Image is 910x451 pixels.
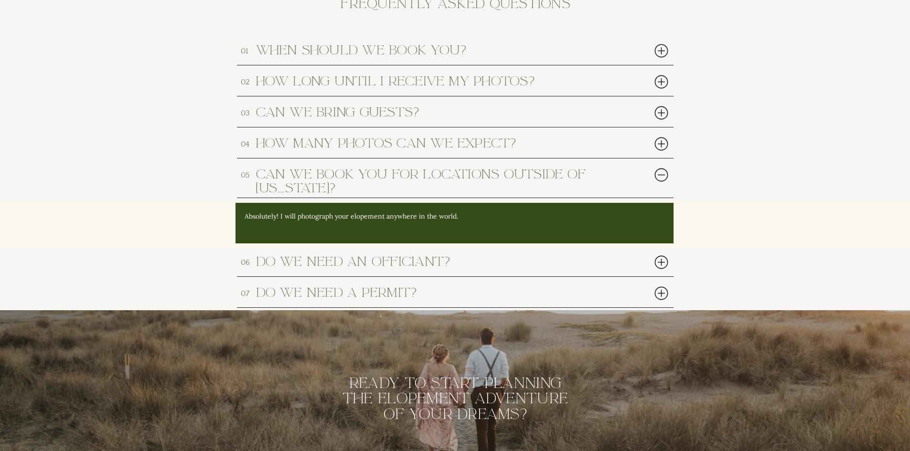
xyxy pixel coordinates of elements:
h3: 07 [241,288,253,295]
h2: when should we book you? [256,43,619,56]
h3: 05 [241,169,253,177]
p: Absolutely! I will photograph your elopement anywhere in the world. [245,213,612,237]
h2: can we book you for locations outside of [US_STATE]? [256,168,619,180]
h2: can we bring guests? [256,105,619,118]
h2: do we need an officiant? [256,255,619,267]
h3: 03 [241,107,253,115]
h3: 02 [241,76,253,84]
h3: 06 [241,257,253,264]
h2: how long until i receive my photos? [256,74,619,87]
h2: How many photos can we expect? [256,136,619,149]
h3: 01 [241,45,253,53]
h2: do we need a permit? [256,286,619,298]
h2: Ready to start planning the elopement adventure of your dreams? [340,376,571,427]
h3: 04 [241,138,253,146]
